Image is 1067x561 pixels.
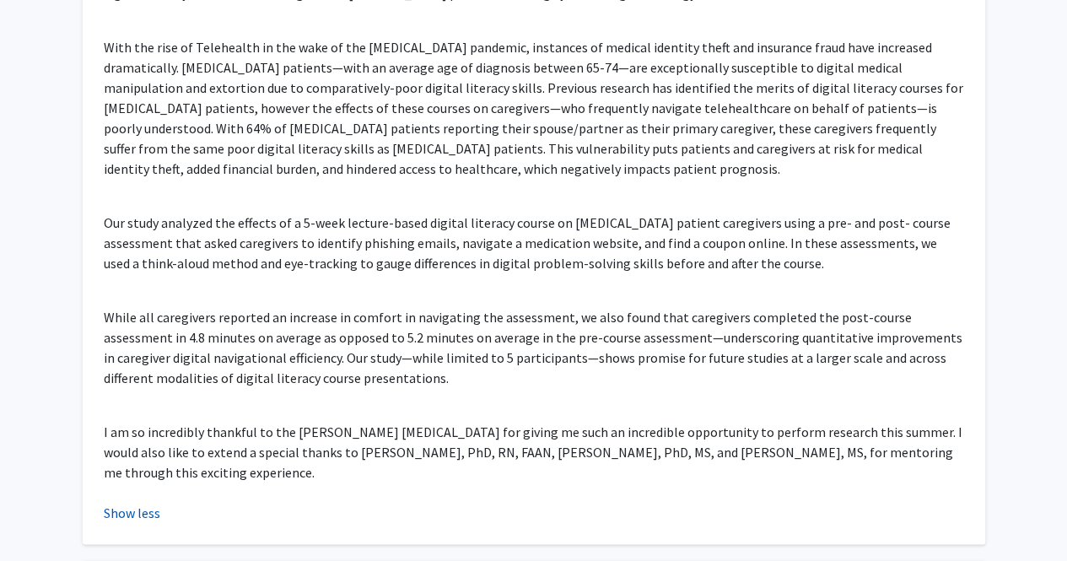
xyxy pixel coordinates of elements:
[104,307,964,388] p: While all caregivers reported an increase in comfort in navigating the assessment, we also found ...
[104,213,964,273] p: Our study analyzed the effects of a 5-week lecture-based digital literacy course on [MEDICAL_DATA...
[104,422,964,483] p: I am so incredibly thankful to the [PERSON_NAME] [MEDICAL_DATA] for giving me such an incredible ...
[13,485,72,548] iframe: Chat
[104,503,160,523] button: Show less
[104,37,964,179] p: With the rise of Telehealth in the wake of the [MEDICAL_DATA] pandemic, instances of medical iden...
